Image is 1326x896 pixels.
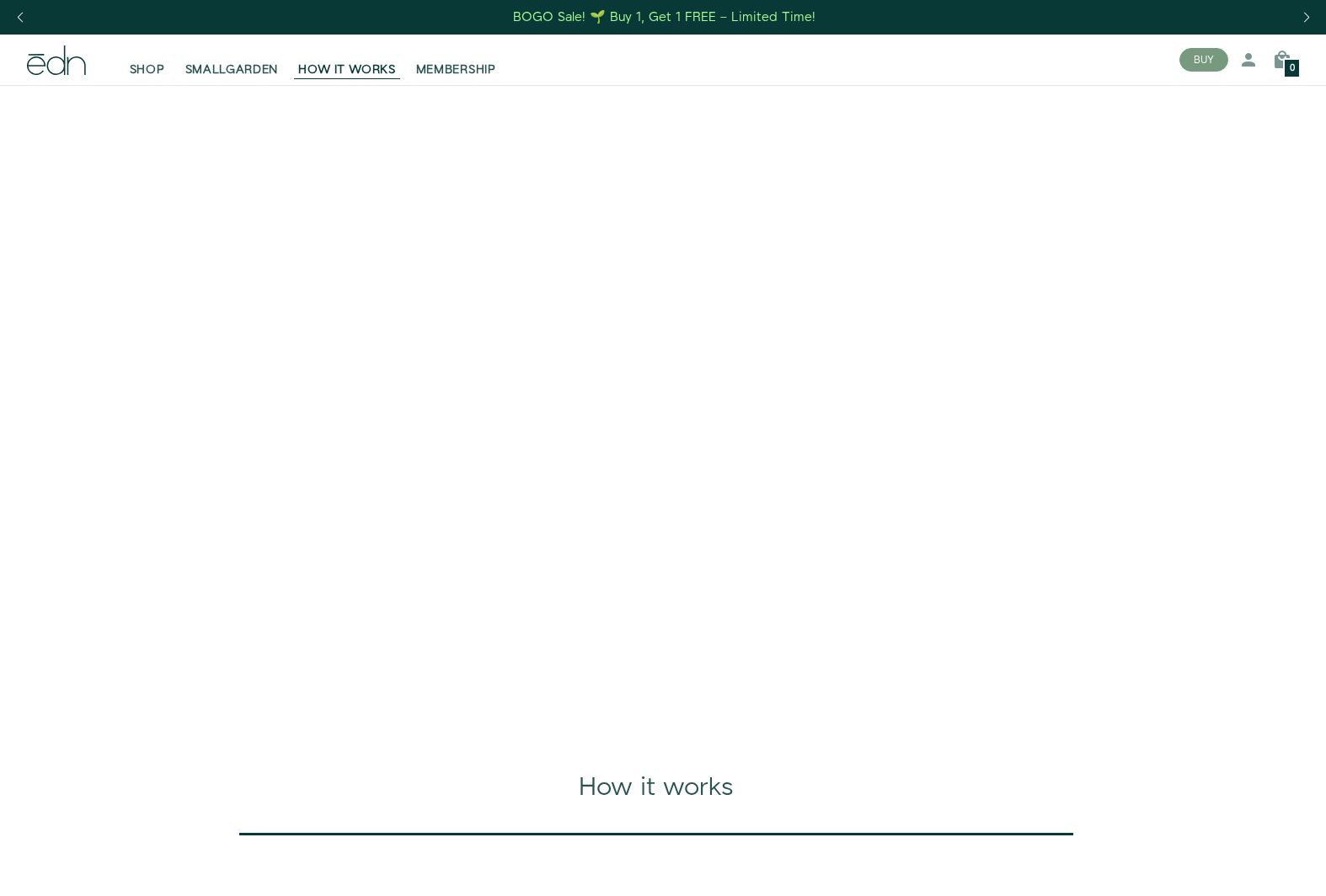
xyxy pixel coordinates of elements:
[1179,48,1228,72] button: BUY
[1290,64,1295,73] span: 0
[406,41,506,78] a: MEMBERSHIP
[416,61,496,78] span: MEMBERSHIP
[298,61,395,78] span: HOW IT WORKS
[120,41,175,78] a: SHOP
[61,770,1252,806] div: How it works
[185,61,279,78] span: SMALLGARDEN
[130,61,165,78] span: SHOP
[175,41,289,78] a: SMALLGARDEN
[513,8,815,26] div: BOGO Sale! 🌱 Buy 1, Get 1 FREE – Limited Time!
[512,4,818,30] a: BOGO Sale! 🌱 Buy 1, Get 1 FREE – Limited Time!
[288,41,405,78] a: HOW IT WORKS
